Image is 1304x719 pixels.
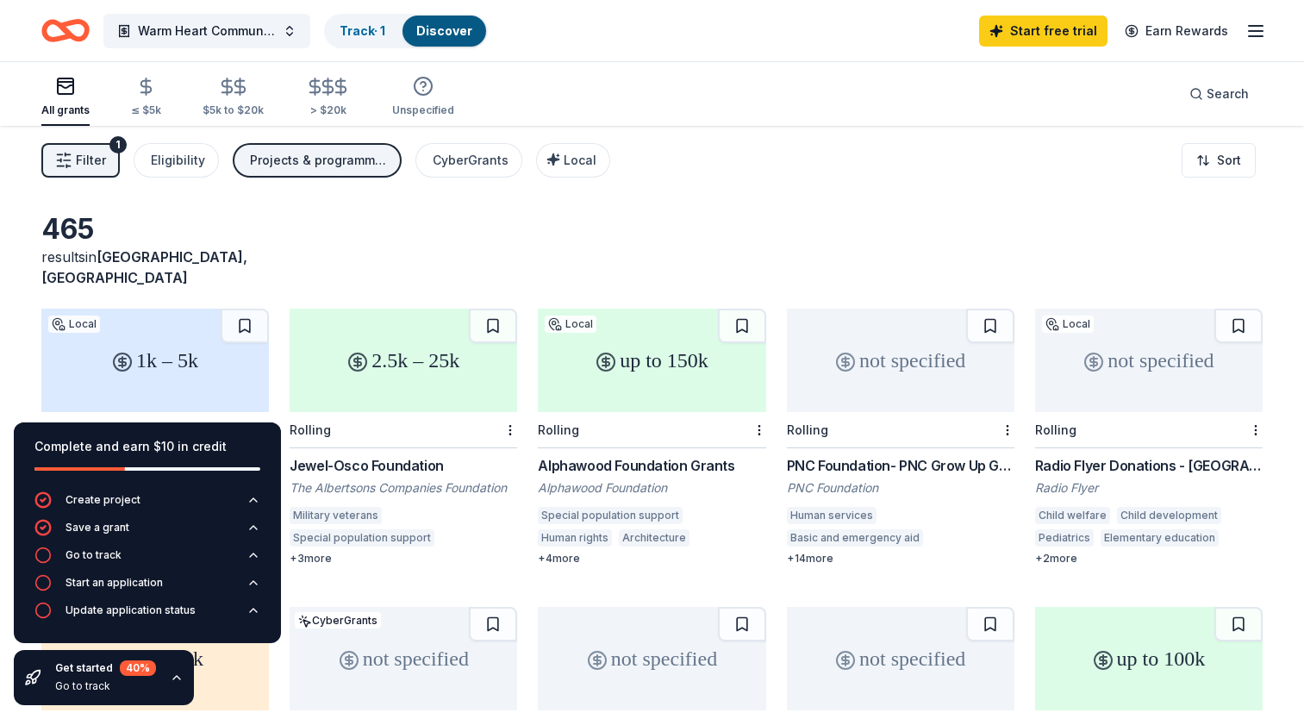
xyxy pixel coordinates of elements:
[1035,309,1263,412] div: not specified
[538,607,765,710] div: not specified
[290,309,517,566] a: 2.5k – 25kRollingJewel-Osco FoundationThe Albertsons Companies FoundationMilitary veteransSpecial...
[787,552,1014,566] div: + 14 more
[55,660,156,676] div: Get started
[41,248,247,286] span: in
[290,552,517,566] div: + 3 more
[203,70,264,126] button: $5k to $20k
[1035,479,1263,497] div: Radio Flyer
[41,212,269,247] div: 465
[416,23,472,38] a: Discover
[41,143,120,178] button: Filter1
[34,491,260,519] button: Create project
[41,309,269,412] div: 1k – 5k
[1176,77,1263,111] button: Search
[66,493,140,507] div: Create project
[787,455,1014,476] div: PNC Foundation- PNC Grow Up Great
[66,603,196,617] div: Update application status
[538,309,765,566] a: up to 150kLocalRollingAlphawood Foundation GrantsAlphawood FoundationSpecial population supportHu...
[131,103,161,117] div: ≤ $5k
[131,70,161,126] button: ≤ $5k
[392,69,454,126] button: Unspecified
[392,103,454,117] div: Unspecified
[290,479,517,497] div: The Albertsons Companies Foundation
[324,14,488,48] button: Track· 1Discover
[103,14,310,48] button: Warm Heart Community Meals
[979,16,1107,47] a: Start free trial
[290,455,517,476] div: Jewel-Osco Foundation
[536,143,610,178] button: Local
[120,660,156,676] div: 40 %
[55,679,156,693] div: Go to track
[109,136,127,153] div: 1
[250,150,388,171] div: Projects & programming, General operations, Capital
[41,69,90,126] button: All grants
[233,143,402,178] button: Projects & programming, General operations, Capital
[48,316,100,333] div: Local
[34,547,260,574] button: Go to track
[66,521,129,535] div: Save a grant
[34,574,260,602] button: Start an application
[1035,507,1110,524] div: Child welfare
[1182,143,1256,178] button: Sort
[1035,422,1076,437] div: Rolling
[433,150,508,171] div: CyberGrants
[538,552,765,566] div: + 4 more
[564,153,596,167] span: Local
[1035,529,1094,547] div: Pediatrics
[1207,84,1249,104] span: Search
[305,70,351,126] button: > $20k
[1117,507,1221,524] div: Child development
[538,422,579,437] div: Rolling
[138,21,276,41] span: Warm Heart Community Meals
[538,455,765,476] div: Alphawood Foundation Grants
[66,548,122,562] div: Go to track
[1035,607,1263,710] div: up to 100k
[787,607,1014,710] div: not specified
[41,309,269,552] a: 1k – 5kLocalInvite onlyWisdom Family Foundation: Organizations GrantWisdom Family FoundationChild...
[34,436,260,457] div: Complete and earn $10 in credit
[134,143,219,178] button: Eligibility
[1035,309,1263,566] a: not specifiedLocalRollingRadio Flyer Donations - [GEOGRAPHIC_DATA] GivingRadio FlyerChild welfare...
[290,507,382,524] div: Military veterans
[787,422,828,437] div: Rolling
[41,10,90,51] a: Home
[290,607,517,710] div: not specified
[1101,529,1219,547] div: Elementary education
[538,529,612,547] div: Human rights
[545,316,596,333] div: Local
[290,529,434,547] div: Special population support
[151,150,205,171] div: Eligibility
[1217,150,1241,171] span: Sort
[1114,16,1238,47] a: Earn Rewards
[290,422,331,437] div: Rolling
[1035,552,1263,566] div: + 2 more
[1042,316,1094,333] div: Local
[619,529,689,547] div: Architecture
[538,309,765,412] div: up to 150k
[76,150,106,171] span: Filter
[290,309,517,412] div: 2.5k – 25k
[787,479,1014,497] div: PNC Foundation
[538,507,683,524] div: Special population support
[41,248,247,286] span: [GEOGRAPHIC_DATA], [GEOGRAPHIC_DATA]
[203,103,264,117] div: $5k to $20k
[305,103,351,117] div: > $20k
[340,23,385,38] a: Track· 1
[1035,455,1263,476] div: Radio Flyer Donations - [GEOGRAPHIC_DATA] Giving
[787,309,1014,412] div: not specified
[787,309,1014,566] a: not specifiedRollingPNC Foundation- PNC Grow Up GreatPNC FoundationHuman servicesBasic and emerge...
[34,519,260,547] button: Save a grant
[66,576,163,590] div: Start an application
[415,143,522,178] button: CyberGrants
[787,529,923,547] div: Basic and emergency aid
[538,479,765,497] div: Alphawood Foundation
[41,247,269,288] div: results
[41,103,90,117] div: All grants
[34,602,260,629] button: Update application status
[295,612,381,628] div: CyberGrants
[787,507,877,524] div: Human services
